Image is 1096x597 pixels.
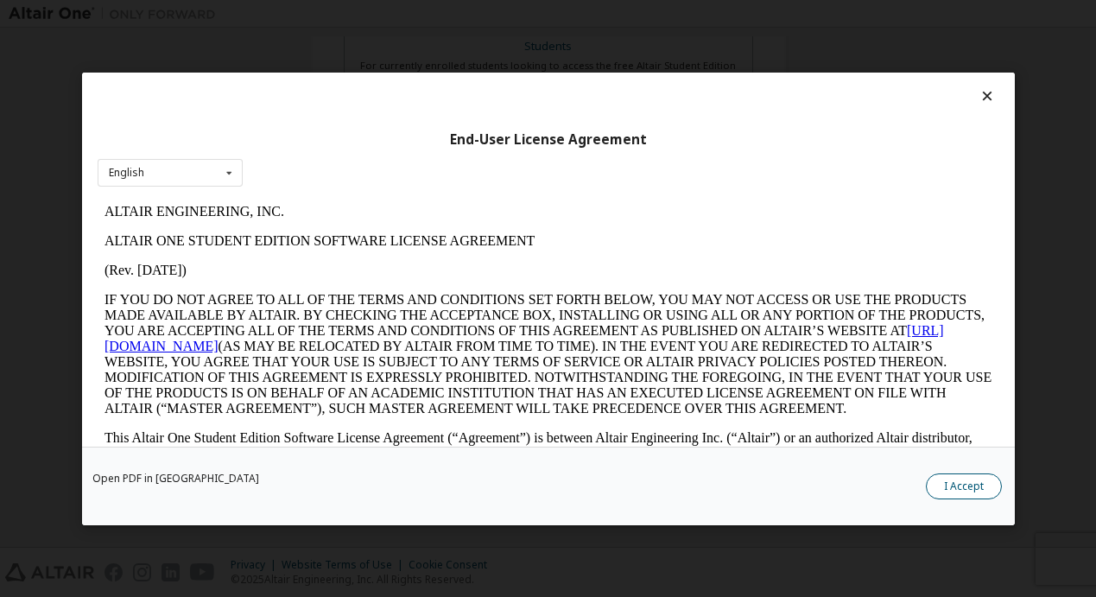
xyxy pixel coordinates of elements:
div: End-User License Agreement [98,130,999,148]
button: I Accept [926,473,1002,499]
a: [URL][DOMAIN_NAME] [7,126,846,156]
p: ALTAIR ENGINEERING, INC. [7,7,895,22]
p: ALTAIR ONE STUDENT EDITION SOFTWARE LICENSE AGREEMENT [7,36,895,52]
p: (Rev. [DATE]) [7,66,895,81]
div: English [109,168,144,178]
p: IF YOU DO NOT AGREE TO ALL OF THE TERMS AND CONDITIONS SET FORTH BELOW, YOU MAY NOT ACCESS OR USE... [7,95,895,219]
a: Open PDF in [GEOGRAPHIC_DATA] [92,473,259,483]
p: This Altair One Student Edition Software License Agreement (“Agreement”) is between Altair Engine... [7,233,895,295]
